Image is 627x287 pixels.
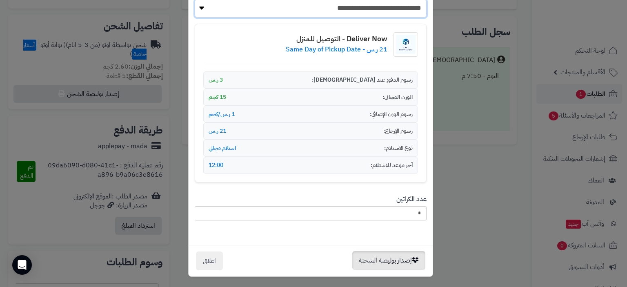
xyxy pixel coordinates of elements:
span: 21 ر.س [209,127,226,135]
span: استلام مجاني [209,144,236,152]
span: رسوم الدفع عند [DEMOGRAPHIC_DATA]: [312,76,413,84]
label: عدد الكراتين [396,195,427,204]
span: رسوم الإرجاع: [383,127,413,135]
span: الوزن المجاني: [382,93,413,101]
button: إصدار بوليصة الشحنة [352,251,425,270]
span: رسوم الوزن الإضافي: [370,110,413,118]
span: 15 كجم [209,93,226,101]
span: 12:00 [209,161,223,169]
span: 3 ر.س [209,76,223,84]
img: شعار شركة الشحن [394,32,418,57]
span: نوع الاستلام: [384,144,413,152]
p: 21 ر.س - Same Day of Pickup Date [286,45,387,54]
span: 1 ر.س/كجم [209,110,235,118]
h4: Deliver Now - التوصيل للمنزل [286,35,387,43]
div: Open Intercom Messenger [12,255,32,275]
button: اغلاق [196,251,223,270]
span: آخر موعد للاستلام: [371,161,413,169]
